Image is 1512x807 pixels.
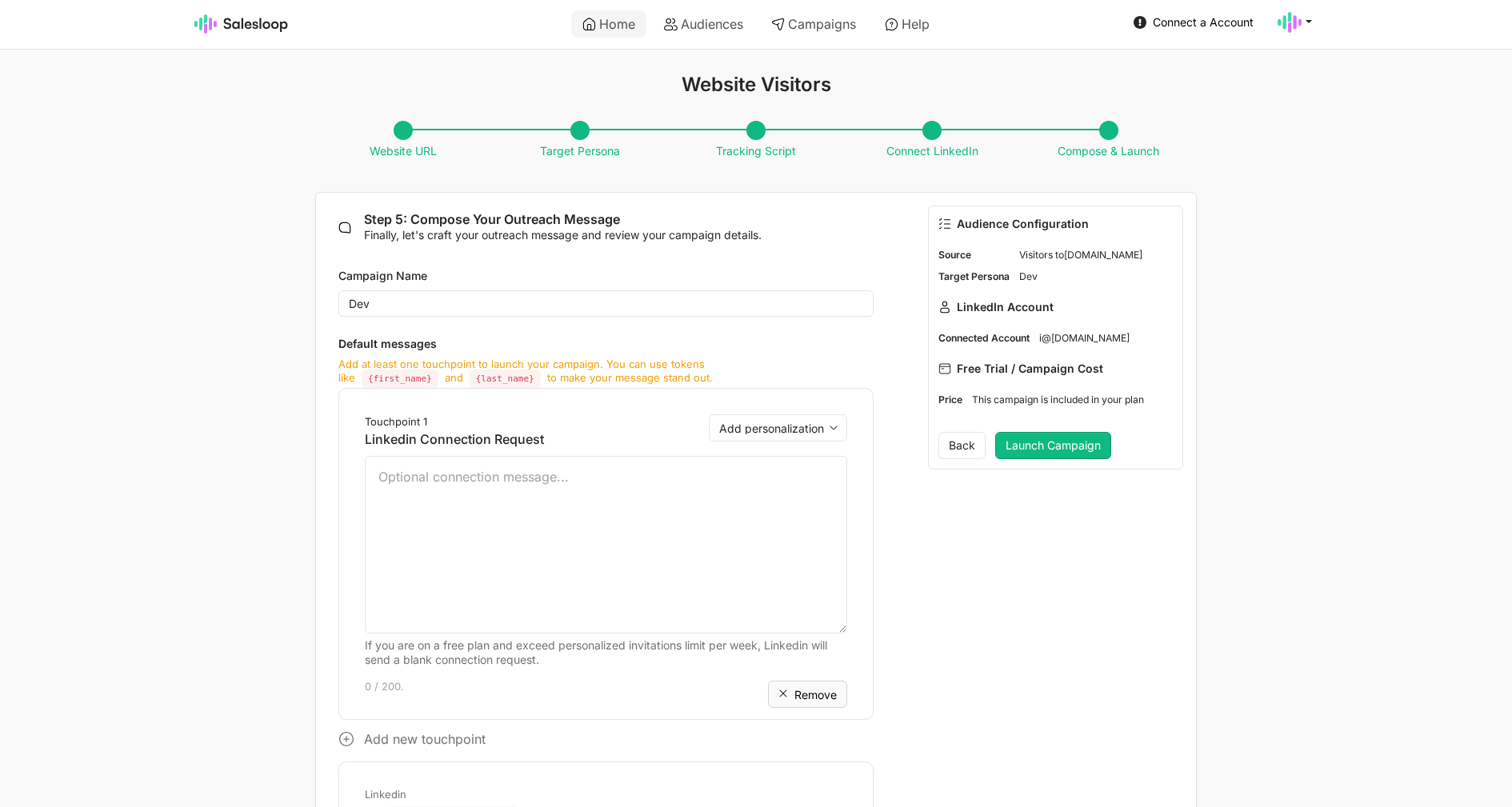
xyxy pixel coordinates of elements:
span: This campaign is included in your plan [972,394,1144,405]
dd: Visitors to [DOMAIN_NAME] [1019,249,1173,262]
dt: Price [938,394,962,406]
a: Help [874,10,941,38]
span: Audience Configuration [957,217,1089,231]
p: Default messages [338,330,874,354]
h2: Step 5: Compose Your Outreach Message [364,212,874,228]
span: Connect a Account [1153,15,1254,29]
a: Connect a Account [1129,10,1258,34]
button: Back [938,432,986,459]
span: Target Persona [532,122,628,158]
code: {first_name} [362,370,438,388]
span: Compose & Launch [1050,122,1167,158]
h1: Website Visitors [315,74,1197,96]
p: Finally, let's craft your outreach message and review your campaign details. [364,228,874,242]
button: Launch Campaign [995,432,1111,459]
a: Home [571,10,646,38]
a: Audiences [653,10,754,38]
dt: Target Persona [938,270,1010,283]
button: Remove [768,681,847,708]
a: Campaigns [760,10,867,38]
span: Remove [794,688,837,701]
p: Linkedin Connection Request [365,432,597,446]
input: e.g., Q1 Product Manager Outreach [338,290,874,318]
dt: Source [938,249,1010,262]
p: Touchpoint 1 [365,414,597,429]
p: Add at least one touchpoint to launch your campaign. You can use tokens like and to make your mes... [338,358,874,385]
div: If you are on a free plan and exceed personalized invitations limit per week, Linkedin will send ... [365,638,847,667]
p: Add new touchpoint [338,731,874,748]
code: {last_name} [470,370,541,388]
p: Linkedin [365,788,847,801]
span: LinkedIn Account [957,300,1054,314]
span: 0 / 200. [365,680,404,693]
span: Free Trial / Campaign Cost [957,362,1103,376]
dd: Dev [1019,270,1173,283]
span: Website URL [362,122,445,158]
img: Salesloop [194,14,289,34]
dd: i@[DOMAIN_NAME] [1039,332,1173,345]
dt: Connected Account [938,332,1030,345]
select: Touchpoint 1Linkedin Connection Request [709,414,847,441]
span: Connect LinkedIn [878,122,986,158]
span: Tracking Script [708,122,804,158]
label: Campaign Name [338,262,874,290]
